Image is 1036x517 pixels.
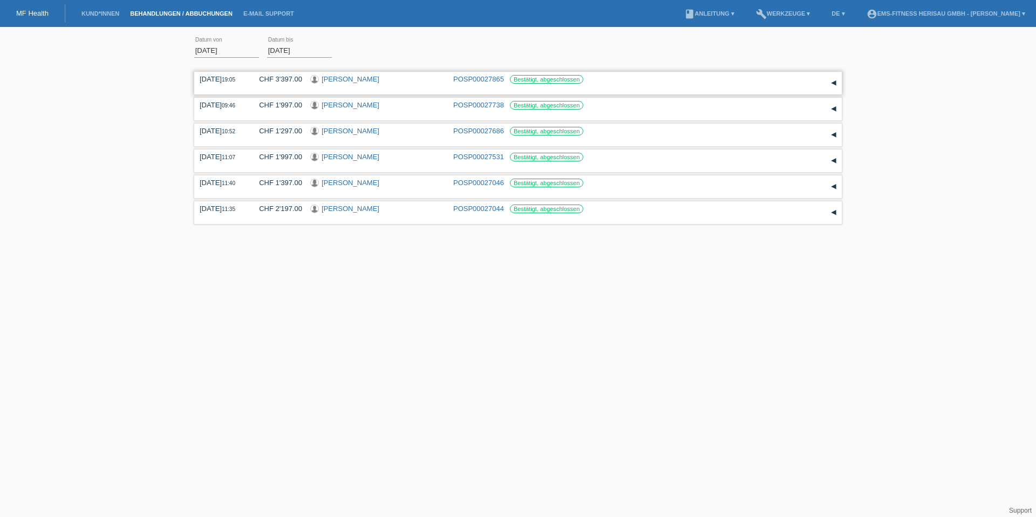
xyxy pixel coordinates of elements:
a: DE ▾ [826,10,850,17]
div: [DATE] [200,127,243,135]
a: [PERSON_NAME] [322,75,379,83]
span: 11:35 [222,206,235,212]
a: [PERSON_NAME] [322,101,379,109]
i: account_circle [867,9,877,19]
label: Bestätigt, abgeschlossen [510,153,583,161]
div: auf-/zuklappen [826,153,842,169]
a: [PERSON_NAME] [322,205,379,213]
div: [DATE] [200,205,243,213]
a: [PERSON_NAME] [322,127,379,135]
div: auf-/zuklappen [826,205,842,221]
span: 10:52 [222,128,235,134]
span: 19:05 [222,77,235,83]
a: POSP00027686 [453,127,504,135]
label: Bestätigt, abgeschlossen [510,179,583,187]
span: 09:46 [222,103,235,108]
div: CHF 1'997.00 [251,153,302,161]
a: POSP00027738 [453,101,504,109]
div: auf-/zuklappen [826,127,842,143]
label: Bestätigt, abgeschlossen [510,205,583,213]
div: [DATE] [200,179,243,187]
div: CHF 1'997.00 [251,101,302,109]
a: E-Mail Support [238,10,299,17]
i: build [756,9,767,19]
a: account_circleEMS-Fitness Herisau GmbH - [PERSON_NAME] ▾ [861,10,1031,17]
div: [DATE] [200,101,243,109]
a: POSP00027865 [453,75,504,83]
a: [PERSON_NAME] [322,153,379,161]
span: 11:40 [222,180,235,186]
label: Bestätigt, abgeschlossen [510,75,583,84]
div: auf-/zuklappen [826,101,842,117]
div: CHF 3'397.00 [251,75,302,83]
a: Support [1009,507,1032,514]
div: CHF 2'197.00 [251,205,302,213]
a: [PERSON_NAME] [322,179,379,187]
div: CHF 1'397.00 [251,179,302,187]
a: Behandlungen / Abbuchungen [125,10,238,17]
a: POSP00027046 [453,179,504,187]
label: Bestätigt, abgeschlossen [510,127,583,135]
a: Kund*innen [76,10,125,17]
a: POSP00027044 [453,205,504,213]
span: 11:07 [222,154,235,160]
div: auf-/zuklappen [826,179,842,195]
div: [DATE] [200,75,243,83]
div: auf-/zuklappen [826,75,842,91]
a: POSP00027531 [453,153,504,161]
div: [DATE] [200,153,243,161]
i: book [684,9,695,19]
div: CHF 1'297.00 [251,127,302,135]
a: bookAnleitung ▾ [679,10,740,17]
a: MF Health [16,9,49,17]
label: Bestätigt, abgeschlossen [510,101,583,110]
a: buildWerkzeuge ▾ [751,10,816,17]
